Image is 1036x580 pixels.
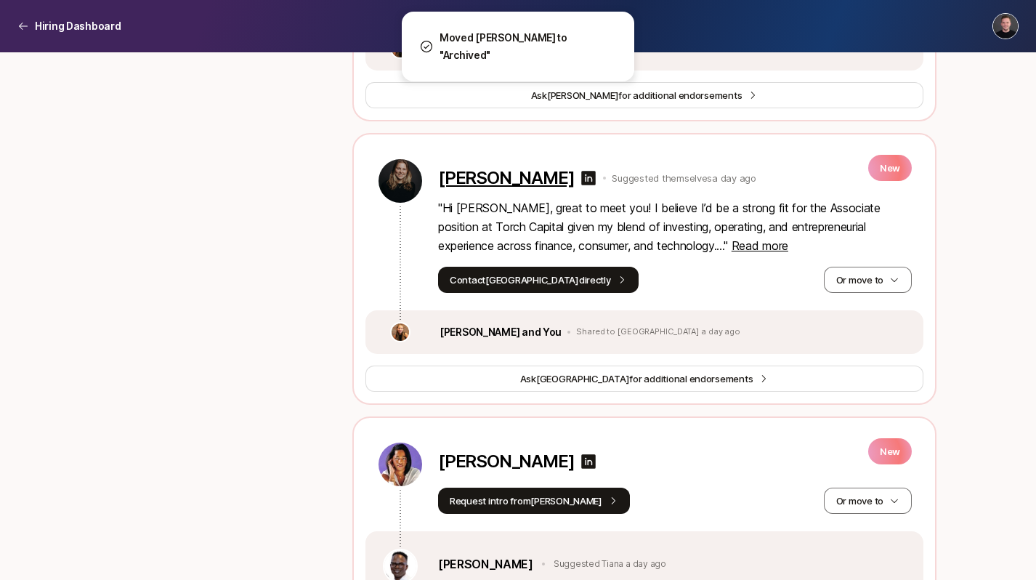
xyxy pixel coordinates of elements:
p: [PERSON_NAME] [438,451,574,472]
p: New [868,155,912,181]
p: Shared to [GEOGRAPHIC_DATA] a day ago [576,327,740,337]
span: Read more [732,238,788,253]
span: [GEOGRAPHIC_DATA] [536,373,630,384]
span: [PERSON_NAME] [547,89,619,101]
p: Moved [PERSON_NAME] to "Archived" [440,29,617,64]
button: Or move to [824,488,912,514]
button: Contact[GEOGRAPHIC_DATA]directly [438,267,639,293]
button: Christopher Harper [992,13,1019,39]
p: New [868,438,912,464]
span: Ask for additional endorsements [520,371,753,386]
p: Suggested themselves a day ago [612,171,756,185]
img: c777a5ab_2847_4677_84ce_f0fc07219358.jpg [392,323,409,341]
button: Ask[PERSON_NAME]for additional endorsements [365,82,923,108]
img: Christopher Harper [993,14,1018,39]
img: 1304b58a_0bd9_4b8d_a38b_a44301db9700.jpg [379,159,422,203]
span: Ask for additional endorsements [531,88,742,102]
button: Or move to [824,267,912,293]
p: " Hi [PERSON_NAME], great to meet you! I believe I’d be a strong fit for the Associate position a... [438,198,912,255]
p: Suggested Tiana a day ago [554,557,666,571]
p: Hiring Dashboard [35,17,121,35]
p: [PERSON_NAME] [438,168,574,188]
img: e6471373_7ede_420e_b1ef_bc1470810049.jpg [379,443,422,486]
a: [PERSON_NAME] [438,555,533,573]
p: [PERSON_NAME] and You [440,323,562,341]
button: Ask[GEOGRAPHIC_DATA]for additional endorsements [365,366,923,392]
button: Request intro from[PERSON_NAME] [438,488,630,514]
